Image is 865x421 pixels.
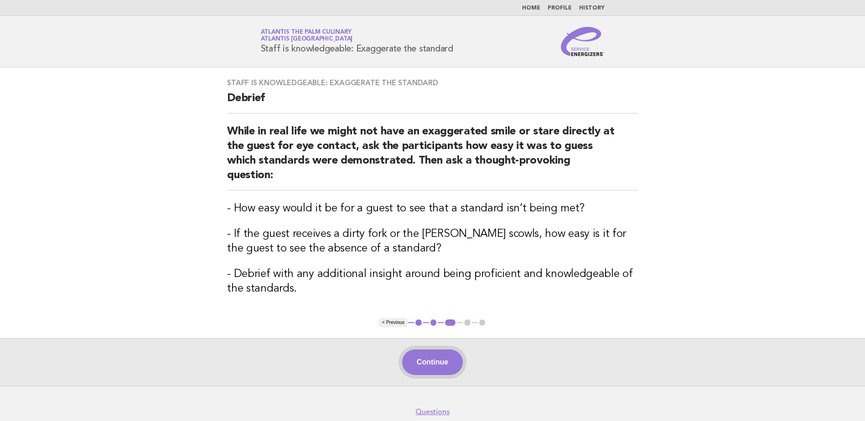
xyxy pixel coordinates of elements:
button: 3 [444,318,457,327]
h3: - If the guest receives a dirty fork or the [PERSON_NAME] scowls, how easy is it for the guest to... [227,227,638,256]
a: Atlantis The Palm CulinaryAtlantis [GEOGRAPHIC_DATA] [261,29,353,42]
button: < Previous [378,318,408,327]
a: Questions [415,407,450,416]
button: 1 [414,318,423,327]
h3: - Debrief with any additional insight around being proficient and knowledgeable of the standards. [227,267,638,296]
button: 2 [429,318,438,327]
h2: Debrief [227,91,638,113]
img: Service Energizers [561,27,605,56]
a: Home [522,5,540,11]
a: Profile [548,5,572,11]
h3: - How easy would it be for a guest to see that a standard isn’t being met? [227,201,638,216]
h3: Staff is knowledgeable: Exaggerate the standard [227,78,638,87]
h1: Staff is knowledgeable: Exaggerate the standard [261,30,453,53]
button: Continue [402,349,463,375]
a: History [579,5,605,11]
span: Atlantis [GEOGRAPHIC_DATA] [261,36,353,42]
h2: While in real life we might not have an exaggerated smile or stare directly at the guest for eye ... [227,124,638,190]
